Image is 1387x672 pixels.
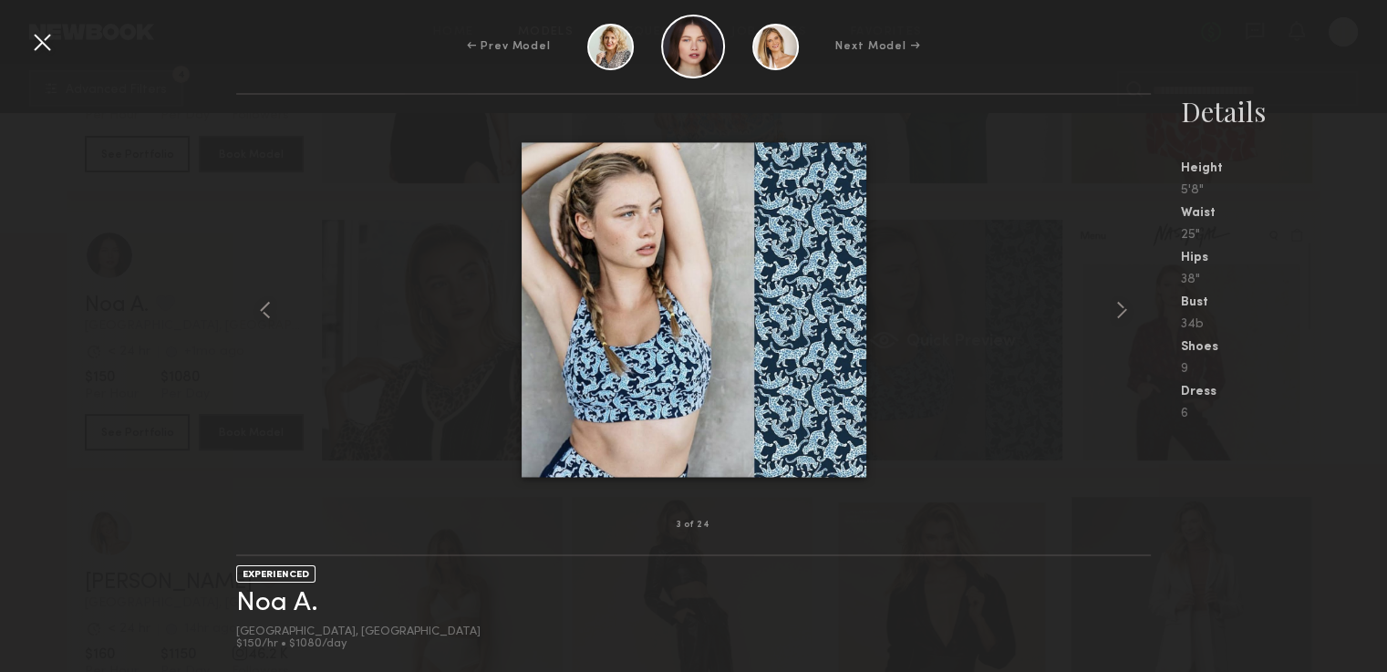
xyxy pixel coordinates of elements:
[1180,363,1387,376] div: 9
[1180,207,1387,220] div: Waist
[1180,408,1387,420] div: 6
[236,638,481,650] div: $150/hr • $1080/day
[1180,274,1387,286] div: 38"
[1180,229,1387,242] div: 25"
[1180,296,1387,309] div: Bust
[835,38,920,55] div: Next Model →
[1180,386,1387,398] div: Dress
[467,38,551,55] div: ← Prev Model
[236,565,316,583] div: EXPERIENCED
[1180,252,1387,264] div: Hips
[677,521,709,530] div: 3 of 24
[1180,341,1387,354] div: Shoes
[236,589,318,617] a: Noa A.
[1180,318,1387,331] div: 34b
[1180,184,1387,197] div: 5'8"
[236,626,481,638] div: [GEOGRAPHIC_DATA], [GEOGRAPHIC_DATA]
[1180,93,1387,129] div: Details
[1180,162,1387,175] div: Height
